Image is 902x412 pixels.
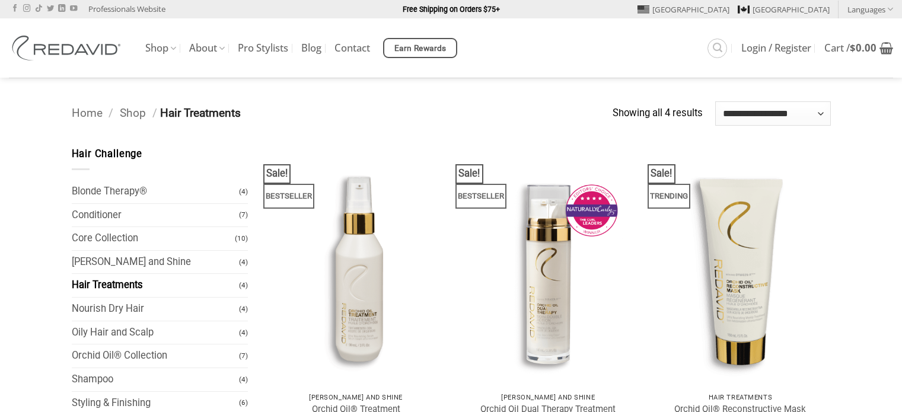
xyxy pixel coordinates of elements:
[72,227,235,250] a: Core Collection
[638,1,729,18] a: [GEOGRAPHIC_DATA]
[266,146,447,387] img: REDAVID Orchid Oil Treatment 90ml
[850,41,876,55] bdi: 0.00
[239,275,248,296] span: (4)
[850,41,856,55] span: $
[301,37,321,59] a: Blog
[738,1,830,18] a: [GEOGRAPHIC_DATA]
[35,5,42,13] a: Follow on TikTok
[189,37,225,60] a: About
[824,35,893,61] a: View cart
[120,106,146,120] a: Shop
[239,299,248,320] span: (4)
[145,37,176,60] a: Shop
[23,5,30,13] a: Follow on Instagram
[741,43,811,53] span: Login / Register
[70,5,77,13] a: Follow on YouTube
[152,106,157,120] span: /
[72,104,613,123] nav: Breadcrumb
[239,322,248,343] span: (4)
[9,36,128,60] img: REDAVID Salon Products | United States
[741,37,811,59] a: Login / Register
[824,43,876,53] span: Cart /
[72,251,240,274] a: [PERSON_NAME] and Shine
[239,346,248,366] span: (7)
[239,181,248,202] span: (4)
[383,38,457,58] a: Earn Rewards
[72,180,240,203] a: Blonde Therapy®
[272,394,441,401] p: [PERSON_NAME] and Shine
[72,148,143,159] span: Hair Challenge
[403,5,500,14] strong: Free Shipping on Orders $75+
[72,106,103,120] a: Home
[72,298,240,321] a: Nourish Dry Hair
[238,37,288,59] a: Pro Stylists
[72,204,240,227] a: Conditioner
[235,228,248,249] span: (10)
[72,274,240,297] a: Hair Treatments
[464,394,633,401] p: [PERSON_NAME] and Shine
[707,39,727,58] a: Search
[58,5,65,13] a: Follow on LinkedIn
[239,252,248,273] span: (4)
[334,37,370,59] a: Contact
[72,368,240,391] a: Shampoo
[656,394,825,401] p: Hair Treatments
[847,1,893,18] a: Languages
[715,101,831,125] select: Shop order
[239,369,248,390] span: (4)
[47,5,54,13] a: Follow on Twitter
[72,321,240,344] a: Oily Hair and Scalp
[72,344,240,368] a: Orchid Oil® Collection
[239,205,248,225] span: (7)
[613,106,703,122] p: Showing all 4 results
[109,106,113,120] span: /
[11,5,18,13] a: Follow on Facebook
[458,146,639,387] img: REDAVID Orchid Oil Dual Therapy ~ Award Winning Curl Care
[650,146,831,387] img: REDAVID Orchid Oil Reconstructive Mask
[394,42,447,55] span: Earn Rewards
